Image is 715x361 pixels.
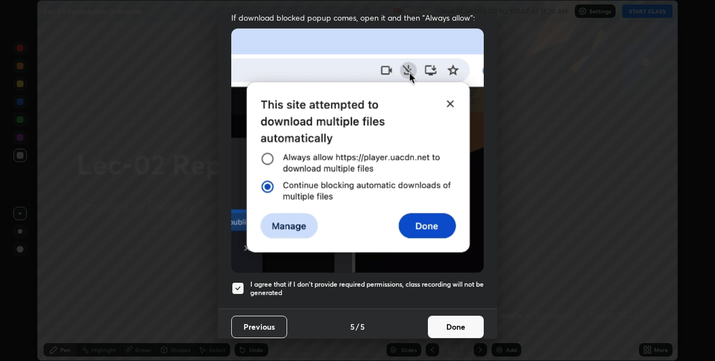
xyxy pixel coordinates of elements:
span: If download blocked popup comes, open it and then "Always allow": [231,12,484,23]
h5: I agree that if I don't provide required permissions, class recording will not be generated [250,280,484,297]
button: Previous [231,316,287,338]
h4: 5 [360,321,365,332]
h4: 5 [350,321,355,332]
h4: / [356,321,359,332]
button: Done [428,316,484,338]
img: downloads-permission-blocked.gif [231,28,484,273]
